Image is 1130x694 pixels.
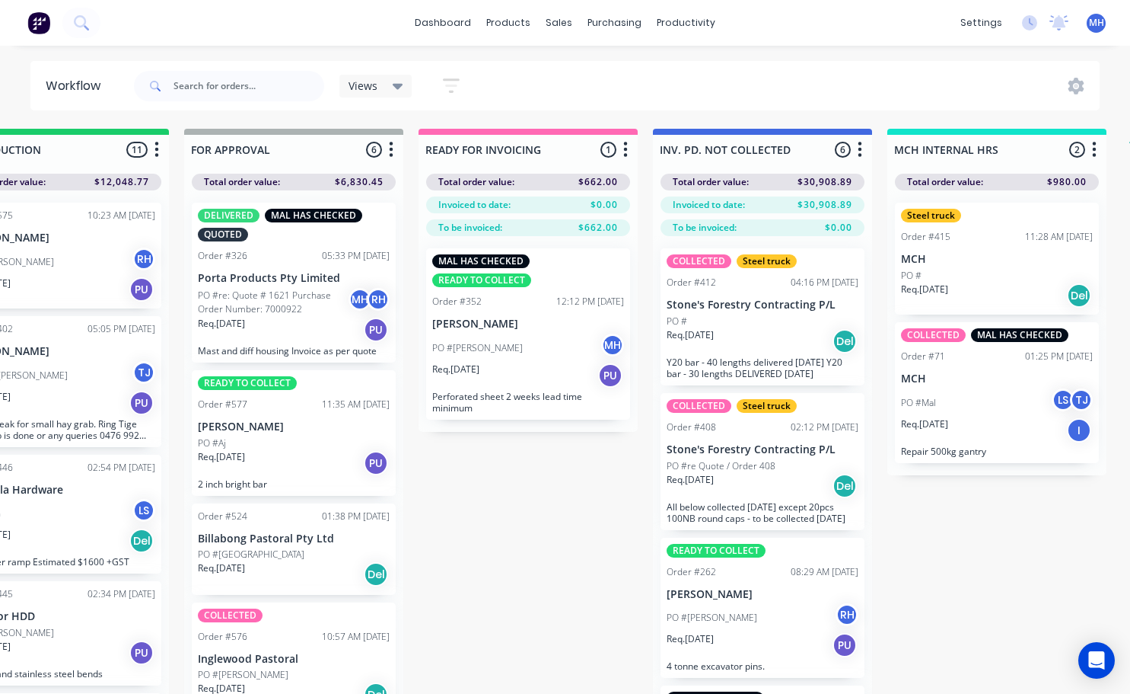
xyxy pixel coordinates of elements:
[432,254,530,268] div: MAL HAS CHECKED
[667,443,858,456] p: Stone's Forestry Contracting P/L
[46,77,108,95] div: Workflow
[1047,175,1087,189] span: $980.00
[94,175,149,189] span: $12,048.77
[1052,389,1074,411] div: LS
[322,630,390,644] div: 10:57 AM [DATE]
[667,473,714,487] p: Req. [DATE]
[901,283,948,296] p: Req. [DATE]
[364,451,388,475] div: PU
[667,501,858,524] p: All below collected [DATE] except 20pcs 100NB round caps - to be collected [DATE]
[88,587,155,601] div: 02:34 PM [DATE]
[667,254,731,268] div: COLLECTED
[198,272,390,285] p: Porta Products Pty Limited
[797,175,852,189] span: $30,908.89
[832,329,857,353] div: Del
[791,421,858,434] div: 02:12 PM [DATE]
[953,11,1010,34] div: settings
[667,315,687,328] p: PO #
[88,209,155,222] div: 10:23 AM [DATE]
[791,565,858,579] div: 08:29 AM [DATE]
[432,363,479,376] p: Req. [DATE]
[660,248,864,385] div: COLLECTEDSteel truckOrder #41204:16 PM [DATE]Stone's Forestry Contracting P/LPO #Req.[DATE]DelY20...
[132,361,155,384] div: TJ
[432,341,523,355] p: PO #[PERSON_NAME]
[1067,418,1091,443] div: I
[88,322,155,336] div: 05:05 PM [DATE]
[192,203,396,363] div: DELIVEREDMAL HAS CHECKEDQUOTEDOrder #32605:33 PM [DATE]Porta Products Pty LimitedPO #re: Quote # ...
[601,334,624,357] div: MH
[198,289,349,316] p: PO #re: Quote # 1621 Purchase Order Number: 7000922
[432,318,624,331] p: [PERSON_NAME]
[901,230,950,244] div: Order #415
[322,510,390,523] div: 01:38 PM [DATE]
[971,328,1068,342] div: MAL HAS CHECKED
[198,209,259,222] div: DELIVERED
[737,254,797,268] div: Steel truck
[198,421,390,433] p: [PERSON_NAME]
[198,609,263,622] div: COLLECTED
[432,273,531,287] div: READY TO COLLECT
[198,376,297,390] div: READY TO COLLECT
[673,221,737,235] span: To be invoiced:
[1025,350,1093,363] div: 01:25 PM [DATE]
[364,562,388,587] div: Del
[129,529,154,553] div: Del
[907,175,983,189] span: Total order value:
[198,228,248,241] div: QUOTED
[198,548,304,561] p: PO #[GEOGRAPHIC_DATA]
[598,363,622,388] div: PU
[204,175,280,189] span: Total order value:
[556,295,624,309] div: 12:12 PM [DATE]
[198,668,288,682] p: PO #[PERSON_NAME]
[198,561,245,575] p: Req. [DATE]
[173,71,324,101] input: Search for orders...
[667,565,716,579] div: Order #262
[673,198,745,212] span: Invoiced to date:
[901,269,922,283] p: PO #
[1025,230,1093,244] div: 11:28 AM [DATE]
[836,603,858,626] div: RH
[426,248,630,420] div: MAL HAS CHECKEDREADY TO COLLECTOrder #35212:12 PM [DATE][PERSON_NAME]PO #[PERSON_NAME]MHReq.[DATE...
[198,532,390,545] p: Billabong Pastoral Pty Ltd
[649,11,723,34] div: productivity
[667,357,858,379] p: Y20 bar - 40 lengths delivered [DATE] Y20 bar - 30 lengths DELIVERED [DATE]
[895,322,1099,463] div: COLLECTEDMAL HAS CHECKEDOrder #7101:25 PM [DATE]MCHPO #MalLSTJReq.[DATE]IRepair 500kg gantry
[198,630,247,644] div: Order #576
[407,11,479,34] a: dashboard
[364,318,388,342] div: PU
[660,538,864,679] div: READY TO COLLECTOrder #26208:29 AM [DATE][PERSON_NAME]PO #[PERSON_NAME]RHReq.[DATE]PU4 tonne exca...
[1089,16,1104,30] span: MH
[367,288,390,311] div: RH
[797,198,852,212] span: $30,908.89
[198,478,390,490] p: 2 inch bright bar
[198,249,247,263] div: Order #326
[737,399,797,413] div: Steel truck
[538,11,580,34] div: sales
[791,276,858,289] div: 04:16 PM [DATE]
[901,446,1093,457] p: Repair 500kg gantry
[349,288,371,311] div: MH
[1078,642,1115,679] div: Open Intercom Messenger
[27,11,50,34] img: Factory
[322,398,390,411] div: 11:35 AM [DATE]
[832,633,857,657] div: PU
[667,660,858,672] p: 4 tonne excavator pins.
[667,588,858,601] p: [PERSON_NAME]
[438,221,502,235] span: To be invoiced:
[901,209,961,222] div: Steel truck
[673,175,749,189] span: Total order value:
[825,221,852,235] span: $0.00
[129,277,154,302] div: PU
[667,328,714,342] p: Req. [DATE]
[895,203,1099,315] div: Steel truckOrder #41511:28 AM [DATE]MCHPO #Req.[DATE]Del
[901,396,936,410] p: PO #Mal
[88,461,155,475] div: 02:54 PM [DATE]
[832,474,857,498] div: Del
[192,370,396,496] div: READY TO COLLECTOrder #57711:35 AM [DATE][PERSON_NAME]PO #AjReq.[DATE]PU2 inch bright bar
[198,437,226,450] p: PO #Aj
[580,11,649,34] div: purchasing
[322,249,390,263] div: 05:33 PM [DATE]
[198,450,245,464] p: Req. [DATE]
[132,499,155,522] div: LS
[901,253,1093,266] p: MCH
